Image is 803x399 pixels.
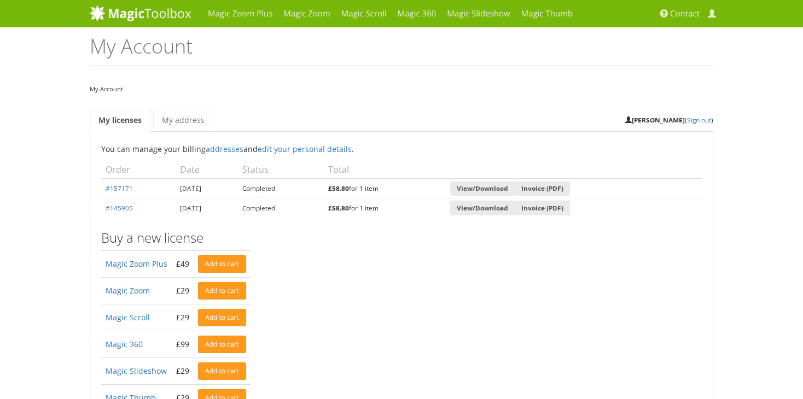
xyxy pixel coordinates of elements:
a: Add to cart [198,282,246,300]
span: Order [106,163,130,175]
a: My licenses [90,109,150,132]
a: View/Download [450,181,515,196]
a: My address [153,109,213,132]
img: MagicToolbox.com - Image tools for your website [90,5,191,21]
a: Add to cart [198,336,246,353]
a: #145905 [106,203,133,212]
a: edit your personal details [258,144,352,154]
a: Magic Scroll [106,312,150,322]
span: Contact [670,8,700,19]
a: Magic Zoom [106,285,150,296]
td: Completed [238,179,324,198]
h1: My Account [90,36,713,66]
a: View/Download [450,201,515,215]
span: Date [180,163,200,175]
time: [DATE] [180,184,201,192]
td: £99 [172,331,194,358]
strong: [PERSON_NAME] [625,115,685,124]
a: Sign out [687,115,711,124]
p: You can manage your billing and . [101,143,702,155]
a: Add to cart [198,255,246,273]
td: for 1 item [324,198,446,218]
h3: Buy a new license [101,231,702,245]
bdi: 58.80 [328,203,349,212]
time: [DATE] [180,203,201,212]
a: Invoice (PDF) [515,181,570,196]
td: £29 [172,304,194,331]
a: Magic 360 [106,339,143,349]
a: Magic Slideshow [106,366,167,376]
td: £29 [172,358,194,385]
a: Add to cart [198,362,246,380]
span: £ [328,184,332,192]
small: ( ) [625,115,713,124]
span: £ [328,203,332,212]
a: Magic Zoom Plus [106,259,167,269]
a: #157171 [106,184,133,192]
bdi: 58.80 [328,184,349,192]
td: £29 [172,278,194,304]
a: addresses [206,144,243,154]
td: Completed [238,198,324,218]
a: Add to cart [198,309,246,326]
a: Invoice (PDF) [515,201,570,215]
td: for 1 item [324,179,446,198]
span: Total [328,163,349,175]
td: £49 [172,251,194,278]
nav: My Account [90,83,713,95]
span: Status [242,163,269,175]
